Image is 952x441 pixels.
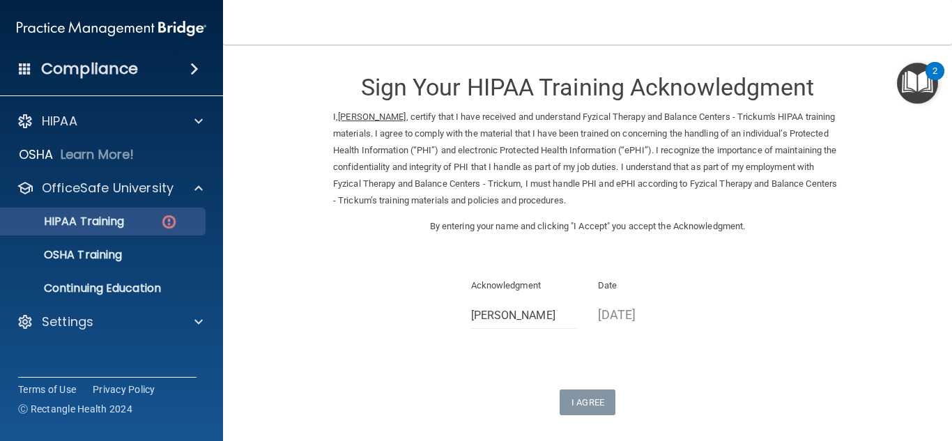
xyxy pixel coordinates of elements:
p: OSHA Training [9,248,122,262]
span: Ⓒ Rectangle Health 2024 [18,402,132,416]
p: By entering your name and clicking "I Accept" you accept the Acknowledgment. [333,218,842,235]
a: OfficeSafe University [17,180,203,196]
img: danger-circle.6113f641.png [160,213,178,231]
button: Open Resource Center, 2 new notifications [897,63,938,104]
a: HIPAA [17,113,203,130]
input: Full Name [471,303,578,329]
iframe: Drift Widget Chat Controller [709,342,935,398]
p: I, , certify that I have received and understand Fyzical Therapy and Balance Centers - Trickum's ... [333,109,842,209]
p: Acknowledgment [471,277,578,294]
h3: Sign Your HIPAA Training Acknowledgment [333,75,842,100]
p: HIPAA [42,113,77,130]
p: OfficeSafe University [42,180,174,196]
p: Settings [42,314,93,330]
div: 2 [932,71,937,89]
button: I Agree [560,389,615,415]
h4: Compliance [41,59,138,79]
p: [DATE] [598,303,705,326]
p: Continuing Education [9,281,199,295]
p: HIPAA Training [9,215,124,229]
img: PMB logo [17,15,206,42]
p: Date [598,277,705,294]
a: Settings [17,314,203,330]
ins: [PERSON_NAME] [338,111,406,122]
a: Terms of Use [18,382,76,396]
p: OSHA [19,146,54,163]
p: Learn More! [61,146,135,163]
a: Privacy Policy [93,382,155,396]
